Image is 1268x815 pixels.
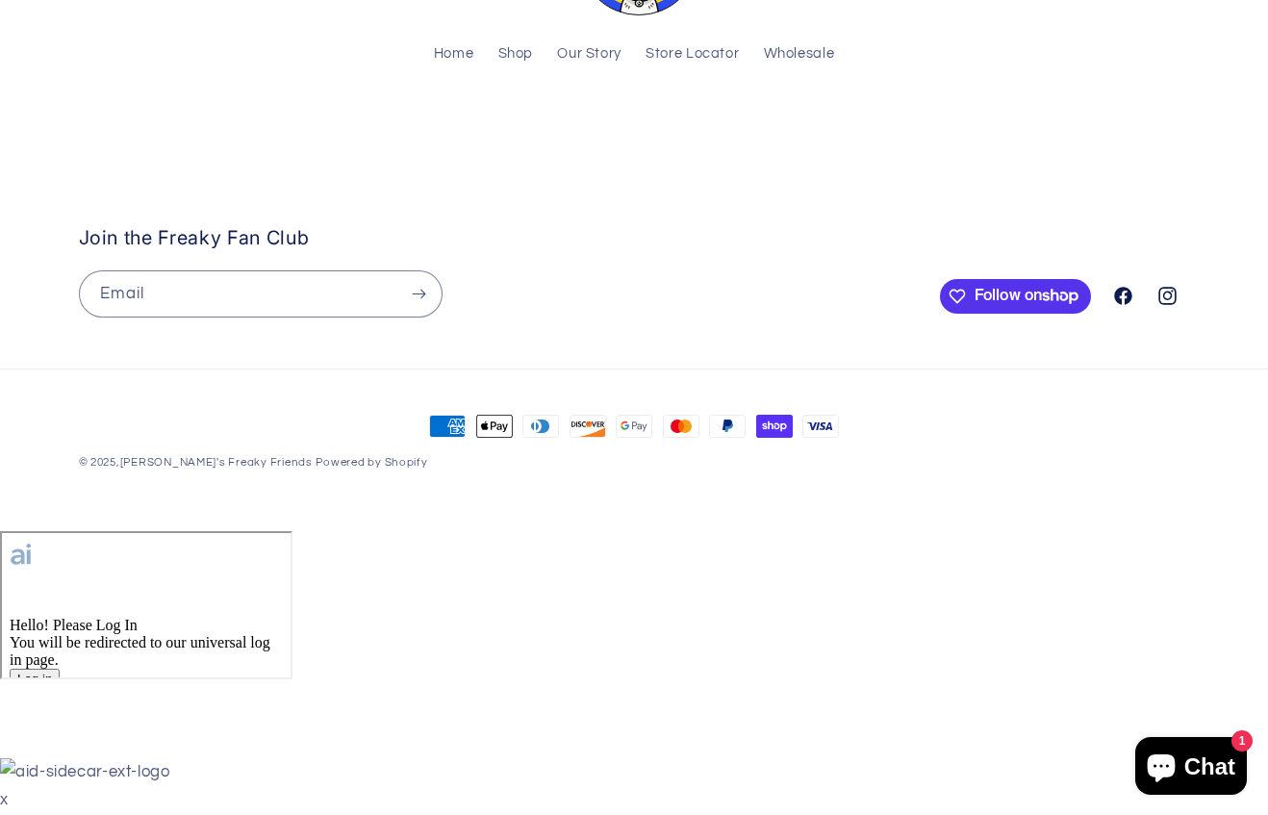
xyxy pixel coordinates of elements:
a: [PERSON_NAME]'s Freaky Friends [120,457,313,468]
span: Shop [498,45,534,64]
button: Subscribe [396,270,441,318]
span: Store Locator [646,45,739,64]
inbox-online-store-chat: Shopify online store chat [1129,737,1253,800]
a: Powered by Shopify [316,457,427,468]
a: Log in [8,137,58,153]
a: Our Story [545,34,634,76]
div: You will be redirected to our universal log in page. [8,101,281,136]
span: Our Story [557,45,621,64]
a: Home [421,34,486,76]
h2: Join the Freaky Fan Club [79,226,930,250]
a: Shop [486,34,545,76]
button: Log in [8,136,58,156]
a: Wholesale [751,34,847,76]
span: Wholesale [764,45,835,64]
img: logo [8,8,139,32]
a: Store Locator [634,34,751,76]
small: © 2025, [79,457,313,468]
span: Home [434,45,474,64]
div: Hello! Please Log In [8,84,281,101]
